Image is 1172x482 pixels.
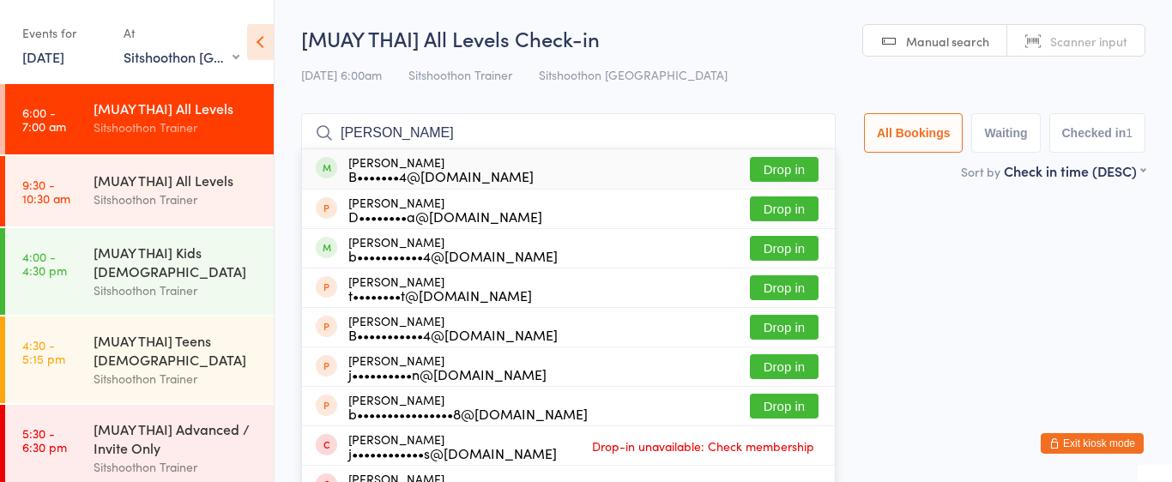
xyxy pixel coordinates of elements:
div: Sitshoothon Trainer [94,369,259,389]
div: At [124,19,239,47]
div: D••••••••a@[DOMAIN_NAME] [348,209,542,223]
span: Drop-in unavailable: Check membership [588,433,819,459]
div: [PERSON_NAME] [348,353,547,381]
span: [DATE] 6:00am [301,66,382,83]
div: Sitshoothon [GEOGRAPHIC_DATA] [124,47,239,66]
div: 1 [1126,126,1133,140]
div: [MUAY THAI] Advanced / Invite Only [94,419,259,457]
button: Drop in [750,236,819,261]
button: Checked in1 [1049,113,1146,153]
button: Exit kiosk mode [1041,433,1144,454]
button: Drop in [750,315,819,340]
div: B•••••••4@[DOMAIN_NAME] [348,169,534,183]
div: [MUAY THAI] Kids [DEMOGRAPHIC_DATA] [94,243,259,280]
div: [MUAY THAI] All Levels [94,99,259,117]
span: Sitshoothon [GEOGRAPHIC_DATA] [539,66,728,83]
time: 6:00 - 7:00 am [22,105,66,133]
div: [PERSON_NAME] [348,393,588,420]
div: [PERSON_NAME] [348,274,532,302]
div: b•••••••••••4@[DOMAIN_NAME] [348,249,558,262]
span: Manual search [906,33,989,50]
div: Sitshoothon Trainer [94,190,259,209]
a: 4:00 -4:30 pm[MUAY THAI] Kids [DEMOGRAPHIC_DATA]Sitshoothon Trainer [5,228,274,315]
button: Drop in [750,275,819,300]
div: Sitshoothon Trainer [94,457,259,477]
div: [MUAY THAI] All Levels [94,171,259,190]
span: Sitshoothon Trainer [408,66,512,83]
time: 5:30 - 6:30 pm [22,426,67,454]
div: b••••••••••••••••8@[DOMAIN_NAME] [348,407,588,420]
div: Sitshoothon Trainer [94,280,259,300]
h2: [MUAY THAI] All Levels Check-in [301,24,1145,52]
button: Drop in [750,157,819,182]
button: Drop in [750,354,819,379]
div: Sitshoothon Trainer [94,117,259,137]
label: Sort by [961,163,1000,180]
button: Waiting [971,113,1040,153]
div: t••••••••t@[DOMAIN_NAME] [348,288,532,302]
div: Events for [22,19,106,47]
a: 6:00 -7:00 am[MUAY THAI] All LevelsSitshoothon Trainer [5,84,274,154]
div: Check in time (DESC) [1004,161,1145,180]
time: 4:30 - 5:15 pm [22,338,65,365]
span: Scanner input [1050,33,1127,50]
div: j••••••••••••s@[DOMAIN_NAME] [348,446,557,460]
div: [PERSON_NAME] [348,314,558,341]
button: Drop in [750,196,819,221]
button: Drop in [750,394,819,419]
a: [DATE] [22,47,64,66]
div: [PERSON_NAME] [348,155,534,183]
div: [PERSON_NAME] [348,196,542,223]
a: 9:30 -10:30 am[MUAY THAI] All LevelsSitshoothon Trainer [5,156,274,226]
div: [MUAY THAI] Teens [DEMOGRAPHIC_DATA] [94,331,259,369]
input: Search [301,113,836,153]
a: 4:30 -5:15 pm[MUAY THAI] Teens [DEMOGRAPHIC_DATA]Sitshoothon Trainer [5,316,274,403]
div: [PERSON_NAME] [348,432,557,460]
time: 4:00 - 4:30 pm [22,250,67,277]
button: All Bookings [864,113,964,153]
div: j••••••••••n@[DOMAIN_NAME] [348,367,547,381]
time: 9:30 - 10:30 am [22,178,70,205]
div: [PERSON_NAME] [348,235,558,262]
div: B•••••••••••4@[DOMAIN_NAME] [348,328,558,341]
